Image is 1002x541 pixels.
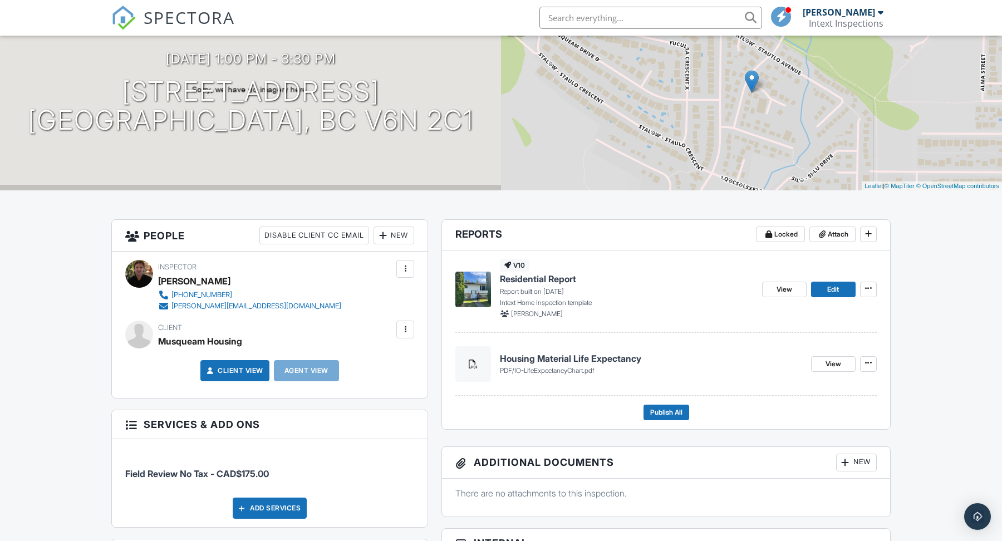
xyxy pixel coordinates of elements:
a: © MapTiler [885,183,915,189]
div: | [862,181,1002,191]
li: Service: Field Review No Tax [125,447,414,489]
div: [PHONE_NUMBER] [171,291,232,299]
h3: People [112,220,428,252]
span: Client [158,323,182,332]
div: Add Services [233,498,307,519]
h3: [DATE] 1:00 pm - 3:30 pm [166,51,336,66]
div: [PERSON_NAME] [803,7,875,18]
h1: [STREET_ADDRESS] [GEOGRAPHIC_DATA], BC V6N 2C1 [28,77,474,136]
div: New [836,454,877,471]
a: © OpenStreetMap contributors [916,183,999,189]
div: [PERSON_NAME][EMAIL_ADDRESS][DOMAIN_NAME] [171,302,341,311]
div: Intext Inspections [809,18,883,29]
span: SPECTORA [144,6,235,29]
h3: Services & Add ons [112,410,428,439]
a: [PHONE_NUMBER] [158,289,341,301]
input: Search everything... [539,7,762,29]
a: Leaflet [865,183,883,189]
img: The Best Home Inspection Software - Spectora [111,6,136,30]
div: New [374,227,414,244]
h3: Additional Documents [442,447,890,479]
div: [PERSON_NAME] [158,273,230,289]
span: Field Review No Tax - CAD$175.00 [125,468,269,479]
div: Musqueam Housing [158,333,242,350]
a: [PERSON_NAME][EMAIL_ADDRESS][DOMAIN_NAME] [158,301,341,312]
p: There are no attachments to this inspection. [455,487,877,499]
div: Open Intercom Messenger [964,503,991,530]
div: Disable Client CC Email [259,227,369,244]
a: SPECTORA [111,15,235,38]
span: Inspector [158,263,197,271]
a: Client View [204,365,263,376]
